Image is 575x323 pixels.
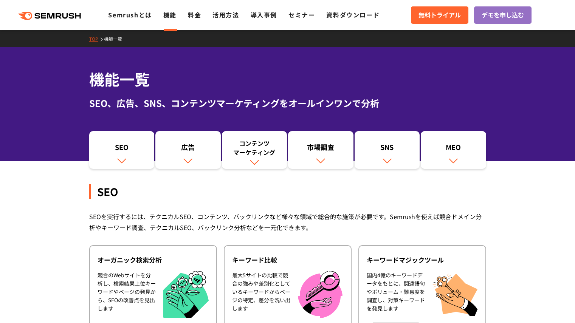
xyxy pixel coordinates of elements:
[474,6,532,24] a: デモを申し込む
[355,131,420,169] a: SNS
[89,131,155,169] a: SEO
[251,10,277,19] a: 導入事例
[89,68,486,90] h1: 機能一覧
[367,271,425,316] div: 国内4億のキーワードデータをもとに、関連語句やボリューム・難易度を調査し、対策キーワードを発見します
[288,10,315,19] a: セミナー
[212,10,239,19] a: 活用方法
[104,36,128,42] a: 機能一覧
[432,271,478,316] img: キーワードマジックツール
[288,131,353,169] a: 市場調査
[298,271,343,318] img: キーワード比較
[232,255,343,264] div: キーワード比較
[292,142,350,155] div: 市場調査
[482,10,524,20] span: デモを申し込む
[89,184,486,199] div: SEO
[159,142,217,155] div: 広告
[108,10,152,19] a: Semrushとは
[89,36,104,42] a: TOP
[326,10,380,19] a: 資料ダウンロード
[163,271,209,318] img: オーガニック検索分析
[188,10,201,19] a: 料金
[98,271,156,318] div: 競合のWebサイトを分析し、検索結果上位キーワードやページの発見から、SEOの改善点を見出します
[89,96,486,110] div: SEO、広告、SNS、コンテンツマーケティングをオールインワンで分析
[226,139,284,157] div: コンテンツ マーケティング
[163,10,177,19] a: 機能
[367,255,478,264] div: キーワードマジックツール
[425,142,482,155] div: MEO
[222,131,287,169] a: コンテンツマーケティング
[358,142,416,155] div: SNS
[155,131,221,169] a: 広告
[93,142,151,155] div: SEO
[421,131,486,169] a: MEO
[418,10,461,20] span: 無料トライアル
[411,6,468,24] a: 無料トライアル
[98,255,209,264] div: オーガニック検索分析
[89,211,486,233] div: SEOを実行するには、テクニカルSEO、コンテンツ、バックリンクなど様々な領域で総合的な施策が必要です。Semrushを使えば競合ドメイン分析やキーワード調査、テクニカルSEO、バックリンク分析...
[232,271,290,318] div: 最大5サイトの比較で競合の強みや差別化としているキーワードからページの特定、差分を洗い出します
